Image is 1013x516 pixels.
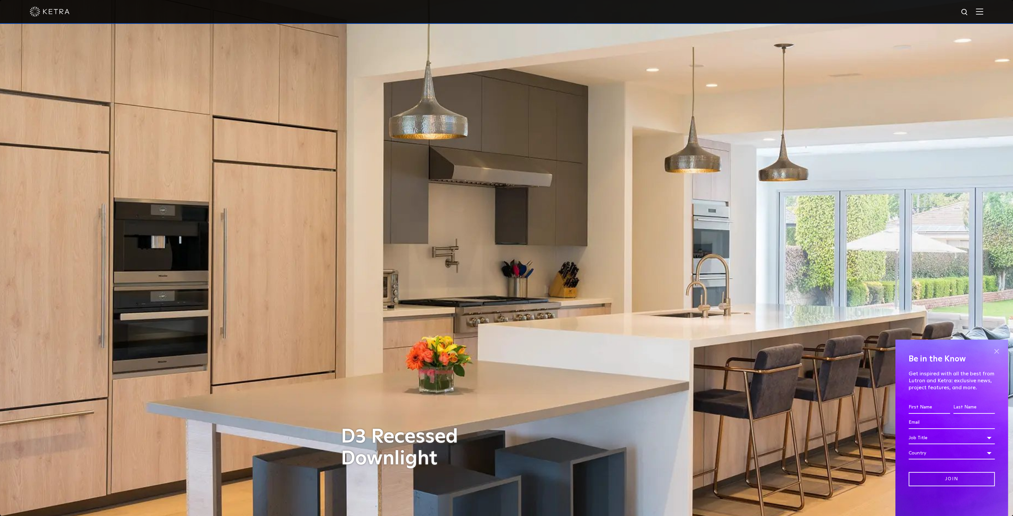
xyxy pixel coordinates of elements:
img: Hamburger%20Nav.svg [976,8,983,15]
input: Join [909,472,995,486]
h1: D3 Recessed Downlight [341,426,510,470]
input: First Name [909,401,950,414]
div: Country [909,447,995,459]
p: Get inspired with all the best from Lutron and Ketra: exclusive news, project features, and more. [909,370,995,391]
img: ketra-logo-2019-white [30,7,70,17]
h4: Be in the Know [909,353,995,365]
input: Last Name [953,401,995,414]
input: Email [909,416,995,429]
div: Job Title [909,432,995,444]
img: search icon [961,8,969,17]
